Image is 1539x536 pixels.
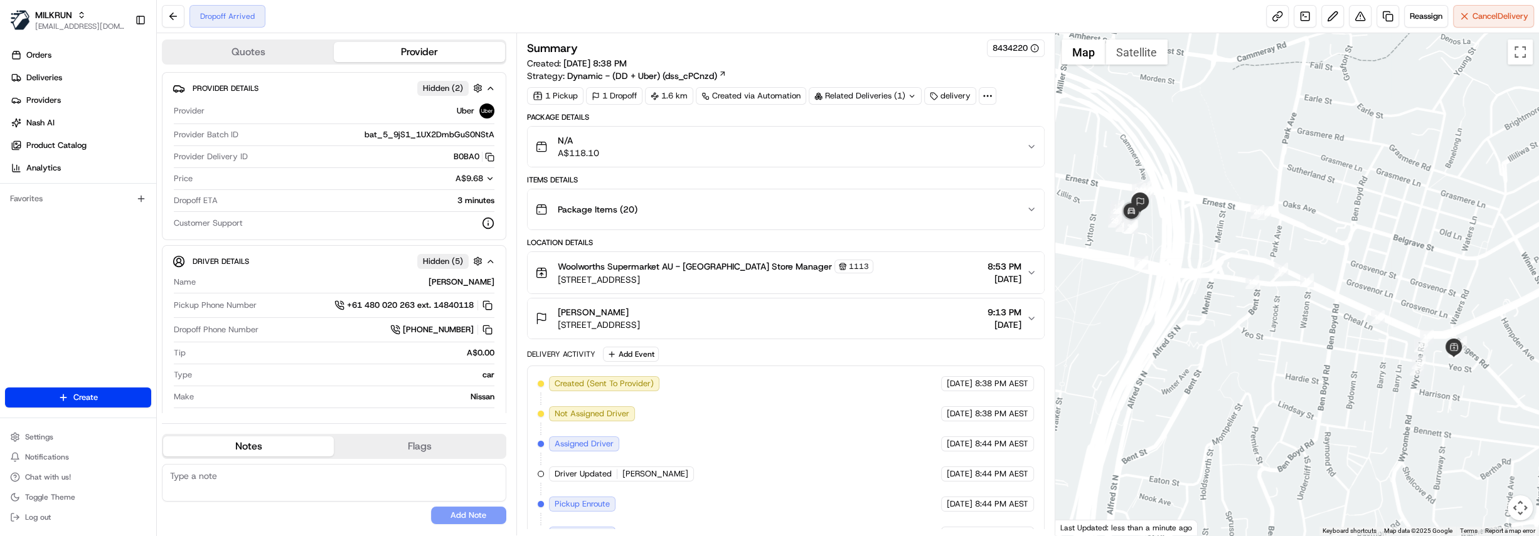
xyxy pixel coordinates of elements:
[199,391,494,402] div: Nissan
[5,90,156,110] a: Providers
[1124,220,1138,234] div: 32
[26,140,87,151] span: Product Catalog
[33,179,207,192] input: Clear
[586,87,642,105] div: 1 Dropoff
[1485,527,1535,534] a: Report a map error
[26,72,62,83] span: Deliveries
[1404,5,1448,28] button: Reassign
[1323,527,1377,535] button: Keyboard shortcuts
[423,83,463,94] span: Hidden ( 2 )
[528,127,1044,167] button: N/AA$118.10
[88,310,152,320] a: Powered byPylon
[5,428,151,446] button: Settings
[1453,5,1534,28] button: CancelDelivery
[696,87,806,105] div: Created via Automation
[125,311,152,320] span: Pylon
[25,432,53,442] span: Settings
[1274,263,1288,276] div: 19
[417,80,486,96] button: Hidden (2)
[1250,205,1264,219] div: 20
[947,408,972,419] span: [DATE]
[527,87,583,105] div: 1 Pickup
[173,78,496,98] button: Provider DetailsHidden (2)
[1062,39,1105,65] button: Show street map
[26,117,55,129] span: Nash AI
[975,378,1028,389] span: 8:38 PM AEST
[975,438,1028,449] span: 8:44 PM AEST
[390,323,494,337] a: [PHONE_NUMBER]
[1245,275,1259,289] div: 13
[1137,181,1151,194] div: 15
[191,347,494,359] div: A$0.00
[622,468,688,480] span: [PERSON_NAME]
[1472,11,1528,22] span: Cancel Delivery
[809,87,922,105] div: Related Deliveries (1)
[947,498,972,510] span: [DATE]
[558,203,637,216] span: Package Items ( 20 )
[1058,519,1100,535] a: Open this area in Google Maps (opens a new window)
[1108,214,1122,228] div: 29
[558,306,629,318] span: [PERSON_NAME]
[1055,520,1198,535] div: Last Updated: less than a minute ago
[555,498,610,510] span: Pickup Enroute
[1132,183,1146,197] div: 24
[5,448,151,466] button: Notifications
[988,306,1021,318] span: 9:13 PM
[1058,519,1100,535] img: Google
[101,275,206,298] a: 💻API Documentation
[213,222,228,237] button: Start new chat
[1110,200,1124,214] div: 18
[334,436,504,456] button: Flags
[1384,527,1452,534] span: Map data ©2025 Google
[1420,330,1434,344] div: 11
[174,129,238,140] span: Provider Batch ID
[1122,219,1136,233] div: 27
[1412,355,1425,369] div: 5
[365,129,494,140] span: bat_5_9jS1_1UX2DmbGuS0NStA
[174,324,258,335] span: Dropoff Phone Number
[567,70,717,82] span: Dynamic - (DD + Uber) (dss_cPCnzd)
[13,281,23,292] div: 📗
[528,189,1044,229] button: Package Items (20)
[173,251,496,271] button: Driver DetailsHidden (5)
[975,408,1028,419] span: 8:38 PM AEST
[567,70,727,82] a: Dynamic - (DD + Uber) (dss_cPCnzd)
[174,347,186,359] span: Tip
[174,391,194,402] span: Make
[555,468,612,480] span: Driver Updated
[193,256,249,266] span: Driver Details
[10,10,30,30] img: MILKRUN
[527,70,727,82] div: Strategy:
[26,50,51,61] span: Orders
[223,195,494,206] div: 3 minutes
[5,387,151,407] button: Create
[5,113,156,133] a: Nash AI
[558,318,640,331] span: [STREET_ADDRESS]
[1453,336,1467,350] div: 4
[25,472,71,482] span: Chat with us!
[645,87,693,105] div: 1.6 km
[347,300,474,311] span: +61 480 020 263 ext. 14840118
[26,162,61,174] span: Analytics
[106,281,116,292] div: 💻
[1449,344,1462,358] div: 3
[5,488,151,506] button: Toggle Theme
[947,468,972,480] span: [DATE]
[13,111,38,136] img: Nash
[174,195,218,206] span: Dropoff ETA
[454,151,494,162] button: B0BA0
[13,218,35,241] img: 1736555255976-a54dd68f-1ca7-489b-9aae-adbdc363a1c4
[993,43,1039,54] button: 8434220
[1508,39,1533,65] button: Toggle fullscreen view
[527,57,627,70] span: Created:
[174,276,196,288] span: Name
[563,58,627,69] span: [DATE] 8:38 PM
[555,408,629,419] span: Not Assigned Driver
[558,260,832,273] span: Woolworths Supermarket AU - [GEOGRAPHIC_DATA] Store Manager
[988,260,1021,273] span: 8:53 PM
[5,468,151,486] button: Chat with us!
[163,436,334,456] button: Notes
[555,378,654,389] span: Created (Sent To Provider)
